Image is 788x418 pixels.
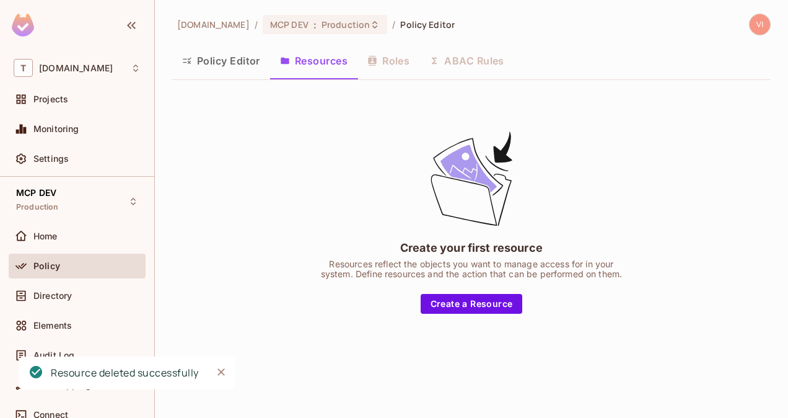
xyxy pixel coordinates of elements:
span: Directory [33,291,72,301]
span: MCP DEV [16,188,56,198]
span: Monitoring [33,124,79,134]
span: T [14,59,33,77]
span: Elements [33,321,72,331]
span: Production [16,202,59,212]
li: / [392,19,395,30]
img: vijay.chirivolu1@t-mobile.com [750,14,770,35]
button: Policy Editor [172,45,270,76]
button: Create a Resource [421,294,523,314]
div: Create your first resource [400,240,543,256]
span: : [313,20,317,30]
span: Production [322,19,370,30]
span: Settings [33,154,69,164]
span: Home [33,231,58,241]
img: SReyMgAAAABJRU5ErkJggg== [12,14,34,37]
button: Close [212,363,230,381]
span: the active workspace [177,19,250,30]
span: MCP DEV [270,19,309,30]
div: Resources reflect the objects you want to manage access for in your system. Define resources and ... [317,259,626,279]
li: / [255,19,258,30]
span: Projects [33,94,68,104]
span: Policy Editor [400,19,455,30]
span: Workspace: t-mobile.com [39,63,113,73]
div: Resource deleted successfully [51,365,199,381]
button: Resources [270,45,357,76]
span: Policy [33,261,60,271]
